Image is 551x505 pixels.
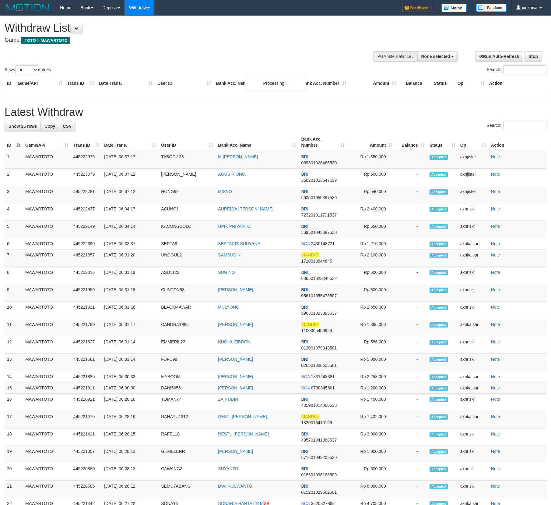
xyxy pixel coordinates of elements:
td: [DATE] 06:31:14 [102,354,159,371]
td: 11 [5,319,23,336]
th: ID [5,78,15,89]
td: Rp 5,000,000 [347,354,395,371]
td: [DATE] 06:33:37 [102,238,159,249]
td: 3 [5,186,23,203]
th: Bank Acc. Number [299,78,349,89]
td: Rp 7,432,000 [347,411,395,428]
td: 445222976 [71,151,102,169]
td: Rp 600,000 [347,284,395,302]
span: Accepted [430,224,448,229]
span: Accepted [430,305,448,310]
a: SUYANTO [218,466,238,471]
td: MAWARTOTO [23,394,71,411]
td: MAWARTOTO [23,203,71,221]
span: BCA [301,374,310,379]
a: [PERSON_NAME] [218,287,253,292]
span: Accepted [430,288,448,293]
td: axnkaisar [458,411,489,428]
span: Copy 026801028605501 to clipboard [301,363,337,368]
th: Trans ID [65,78,97,89]
a: Note [491,287,500,292]
td: MAWARTOTO [23,428,71,446]
td: - [395,382,427,394]
td: axnriski [458,354,489,371]
td: 16 [5,394,23,411]
a: Note [491,397,500,402]
span: Accepted [430,340,448,345]
span: Copy 1820016410169 to clipboard [301,420,332,425]
span: Accepted [430,374,448,380]
span: CSV [63,124,72,129]
span: BRI [301,397,308,402]
td: 5 [5,221,23,238]
th: User ID: activate to sort column ascending [159,134,216,151]
div: PGA Site Balance / [373,51,417,62]
a: Note [491,339,500,344]
td: MAWARTOTO [23,354,71,371]
td: axnriski [458,302,489,319]
span: Copy 056101055473507 to clipboard [301,293,337,298]
a: RESTU [PERSON_NAME] [218,432,268,436]
span: ITOTO > MAWARTOTO [21,37,70,44]
a: Note [491,385,500,390]
td: 10 [5,302,23,319]
td: 6 [5,238,23,249]
td: axnriski [458,428,489,446]
span: Copy 495701041988537 to clipboard [301,438,337,442]
span: BCA [301,241,310,246]
td: - [395,336,427,354]
td: - [395,249,427,267]
img: MOTION_logo.png [5,3,51,12]
td: 445220921 [71,394,102,411]
td: MAWARTOTO [23,302,71,319]
td: [DATE] 06:28:16 [102,411,159,428]
td: [DATE] 06:31:17 [102,319,159,336]
td: - [395,354,427,371]
td: Rp 650,000 [347,221,395,238]
span: Copy 1710013844645 to clipboard [301,259,332,263]
th: Amount [349,78,398,89]
a: Note [491,466,500,471]
td: MAWARTOTO [23,446,71,463]
td: MAWARTOTO [23,267,71,284]
th: Game/API [15,78,65,89]
a: SUGINO [218,270,235,275]
a: DWI RUSWANTO [218,484,252,489]
td: MAWARTOTO [23,336,71,354]
img: Button%20Memo.svg [441,4,467,12]
a: Note [491,206,500,211]
td: MAWARTOTO [23,151,71,169]
label: Show entries [5,65,51,74]
td: [DATE] 06:34:14 [102,221,159,238]
span: Accepted [430,242,448,247]
a: Note [491,224,500,229]
td: 445221627 [71,336,102,354]
span: Copy 8730845601 to clipboard [311,385,335,390]
select: Showentries [15,65,38,74]
td: MYBOOM [159,371,216,382]
span: BCA [301,385,310,390]
th: Date Trans.: activate to sort column ascending [102,134,159,151]
a: Note [491,189,500,194]
h1: Latest Withdraw [5,106,546,118]
span: Copy 009301028465530 to clipboard [301,160,337,165]
td: 445222016 [71,267,102,284]
a: AGUS RIONO [218,172,245,177]
td: [DATE] 06:30:33 [102,371,159,382]
span: Accepted [430,207,448,212]
a: Note [491,357,500,362]
td: 8 [5,267,23,284]
td: MAWARTOTO [23,221,71,238]
label: Search: [487,121,546,130]
td: 445221811 [71,382,102,394]
a: [PERSON_NAME] [218,374,253,379]
td: - [395,446,427,463]
img: Feedback.jpg [402,4,432,12]
em: MANDIRI [301,252,320,258]
td: - [395,267,427,284]
td: axnkaisar [458,238,489,249]
td: 4 [5,203,23,221]
th: Op [455,78,487,89]
td: axnriski [458,336,489,354]
span: Accepted [430,172,448,177]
